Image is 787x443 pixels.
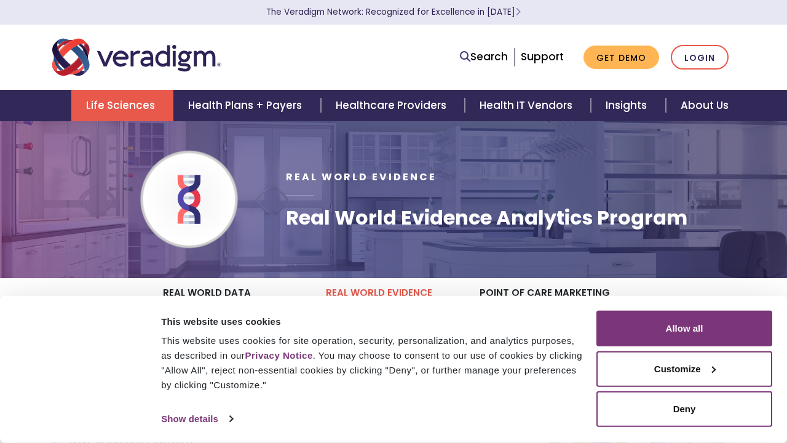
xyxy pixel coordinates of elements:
a: Search [460,49,508,65]
a: Show details [161,410,232,428]
a: Login [671,45,729,70]
a: Privacy Notice [245,350,312,361]
a: About Us [666,90,743,121]
button: Deny [596,391,772,427]
a: Life Sciences [71,90,173,121]
div: This website uses cookies for site operation, security, personalization, and analytics purposes, ... [161,333,582,393]
a: The Veradigm Network: Recognized for Excellence in [DATE]Learn More [266,6,521,18]
div: This website uses cookies [161,314,582,329]
a: Healthcare Providers [321,90,465,121]
h1: Real World Evidence Analytics Program [286,206,687,229]
button: Customize [596,351,772,386]
button: Allow all [596,311,772,346]
span: Learn More [515,6,521,18]
a: Get Demo [583,46,659,70]
img: Veradigm logo [52,37,221,78]
a: Support [521,49,564,64]
a: Health IT Vendors [465,90,591,121]
a: Health Plans + Payers [173,90,320,121]
span: Real World Evidence [286,170,437,184]
a: Insights [591,90,665,121]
